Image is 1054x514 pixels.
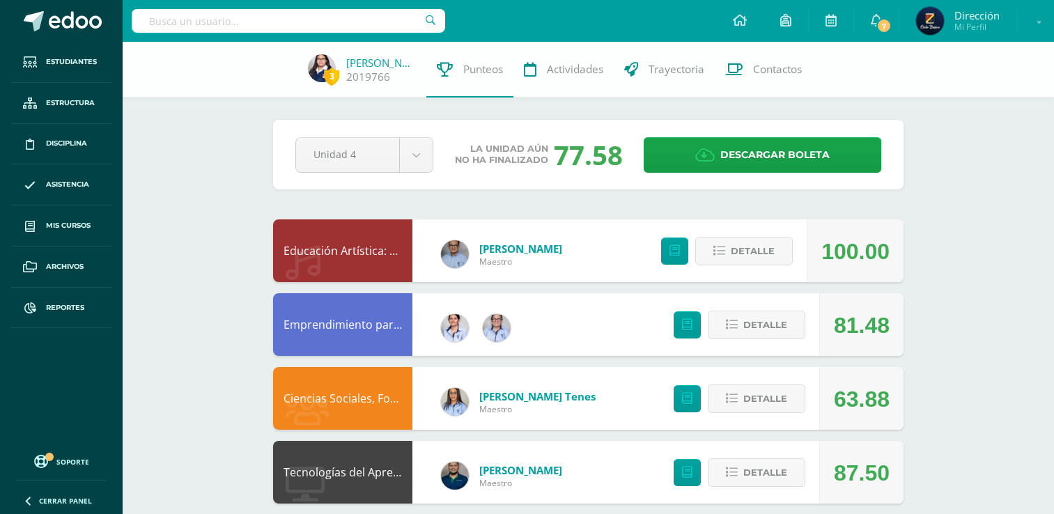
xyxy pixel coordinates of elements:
[273,441,412,504] div: Tecnologías del Aprendizaje y la Comunicación
[834,294,890,357] div: 81.48
[614,42,715,98] a: Trayectoria
[715,42,812,98] a: Contactos
[441,462,469,490] img: d75c63bec02e1283ee24e764633d115c.png
[39,496,92,506] span: Cerrar panel
[46,179,89,190] span: Asistencia
[644,137,881,173] a: Descargar boleta
[743,386,787,412] span: Detalle
[46,261,84,272] span: Archivos
[46,138,87,149] span: Disciplina
[284,465,529,480] a: Tecnologías del Aprendizaje y la Comunicación
[11,124,111,165] a: Disciplina
[11,164,111,205] a: Asistencia
[273,219,412,282] div: Educación Artística: Educación Musical
[11,288,111,329] a: Reportes
[17,451,106,470] a: Soporte
[554,137,623,173] div: 77.58
[46,56,97,68] span: Estudiantes
[547,62,603,77] span: Actividades
[324,68,339,85] span: 3
[834,442,890,504] div: 87.50
[649,62,704,77] span: Trayectoria
[821,220,890,283] div: 100.00
[708,384,805,413] button: Detalle
[11,247,111,288] a: Archivos
[441,388,469,416] img: 8fef9c4feaae74bba3b915c4762f4777.png
[753,62,802,77] span: Contactos
[695,237,793,265] button: Detalle
[296,138,433,172] a: Unidad 4
[708,311,805,339] button: Detalle
[11,205,111,247] a: Mis cursos
[11,42,111,83] a: Estudiantes
[46,98,95,109] span: Estructura
[346,56,416,70] a: [PERSON_NAME]
[346,70,390,84] a: 2019766
[513,42,614,98] a: Actividades
[284,391,594,406] a: Ciencias Sociales, Formación Ciudadana e Interculturalidad
[308,54,336,82] img: 8910a251f8af4ce1c3f5ba571701025b.png
[479,403,596,415] span: Maestro
[46,220,91,231] span: Mis cursos
[455,143,548,166] span: La unidad aún no ha finalizado
[441,240,469,268] img: c0a26e2fe6bfcdf9029544cd5cc8fd3b.png
[273,367,412,430] div: Ciencias Sociales, Formación Ciudadana e Interculturalidad
[916,7,944,35] img: 0fb4cf2d5a8caa7c209baa70152fd11e.png
[479,242,562,256] a: [PERSON_NAME]
[441,314,469,342] img: 02e3e31c73f569ab554490242ab9245f.png
[743,460,787,485] span: Detalle
[46,302,84,313] span: Reportes
[743,312,787,338] span: Detalle
[479,389,596,403] a: [PERSON_NAME] Tenes
[479,256,562,267] span: Maestro
[708,458,805,487] button: Detalle
[284,243,486,258] a: Educación Artística: Educación Musical
[273,293,412,356] div: Emprendimiento para la Productividad
[479,463,562,477] a: [PERSON_NAME]
[284,317,488,332] a: Emprendimiento para la Productividad
[132,9,445,33] input: Busca un usuario...
[720,138,830,172] span: Descargar boleta
[479,477,562,489] span: Maestro
[426,42,513,98] a: Punteos
[954,21,1000,33] span: Mi Perfil
[313,138,382,171] span: Unidad 4
[463,62,503,77] span: Punteos
[11,83,111,124] a: Estructura
[876,18,892,33] span: 7
[56,457,89,467] span: Soporte
[834,368,890,430] div: 63.88
[483,314,511,342] img: a19da184a6dd3418ee17da1f5f2698ae.png
[954,8,1000,22] span: Dirección
[731,238,775,264] span: Detalle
